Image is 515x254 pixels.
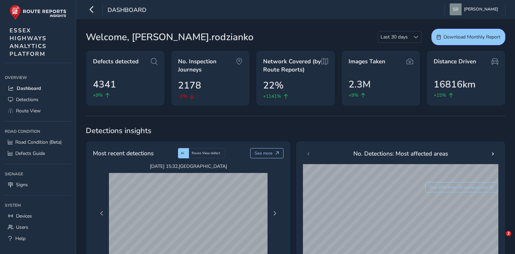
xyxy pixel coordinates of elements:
[270,209,279,218] button: Next Page
[250,148,284,158] button: See more
[5,179,71,190] a: Signs
[178,58,236,74] span: No. Inspection Journeys
[86,30,254,44] span: Welcome, [PERSON_NAME].rodzianko
[108,6,146,15] span: Dashboard
[5,233,71,244] a: Help
[15,150,45,157] span: Defects Guide
[425,182,499,192] button: See difference for same period
[97,209,107,218] button: Previous Page
[16,213,32,219] span: Devices
[434,92,446,99] span: +15%
[263,78,284,93] span: 22%
[5,137,71,148] a: Road Condition (Beta)
[15,139,62,145] span: Road Condition (Beta)
[93,58,139,66] span: Defects detected
[5,210,71,222] a: Devices
[263,93,281,100] span: +1141%
[178,93,187,100] span: -3%
[5,73,71,83] div: Overview
[10,27,47,58] span: ESSEX HIGHWAYS ANALYTICS PLATFORM
[464,3,498,15] span: [PERSON_NAME]
[93,92,103,99] span: +9%
[263,58,321,74] span: Network Covered (by Route Reports)
[5,200,71,210] div: System
[16,181,28,188] span: Signs
[189,148,225,158] div: Route View defect
[192,151,220,156] span: Route View defect
[16,224,28,231] span: Users
[5,222,71,233] a: Users
[349,58,385,66] span: Images Taken
[434,77,476,92] span: 16816km
[93,77,116,92] span: 4341
[15,235,26,242] span: Help
[255,150,273,156] span: See more
[86,126,505,136] span: Detections insights
[5,169,71,179] div: Signage
[16,108,41,114] span: Route View
[93,149,154,158] span: Most recent detections
[10,5,66,20] img: rr logo
[492,231,508,247] iframe: Intercom live chat
[434,58,476,66] span: Distance Driven
[109,163,268,170] span: [DATE] 15:32 , [GEOGRAPHIC_DATA]
[178,78,201,93] span: 2178
[5,83,71,94] a: Dashboard
[450,3,500,15] button: [PERSON_NAME]
[16,96,38,103] span: Detections
[181,151,184,156] span: AI
[431,29,505,45] button: Download Monthly Report
[5,94,71,105] a: Detections
[430,185,487,190] span: See difference for same period
[178,148,189,158] div: AI
[349,77,371,92] span: 2.3M
[349,92,358,99] span: +9%
[378,31,410,43] span: Last 30 days
[5,105,71,116] a: Route View
[450,3,462,15] img: diamond-layout
[5,148,71,159] a: Defects Guide
[444,34,500,40] span: Download Monthly Report
[17,85,41,92] span: Dashboard
[353,149,448,158] span: No. Detections: Most affected areas
[506,231,511,236] span: 2
[5,126,71,137] div: Road Condition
